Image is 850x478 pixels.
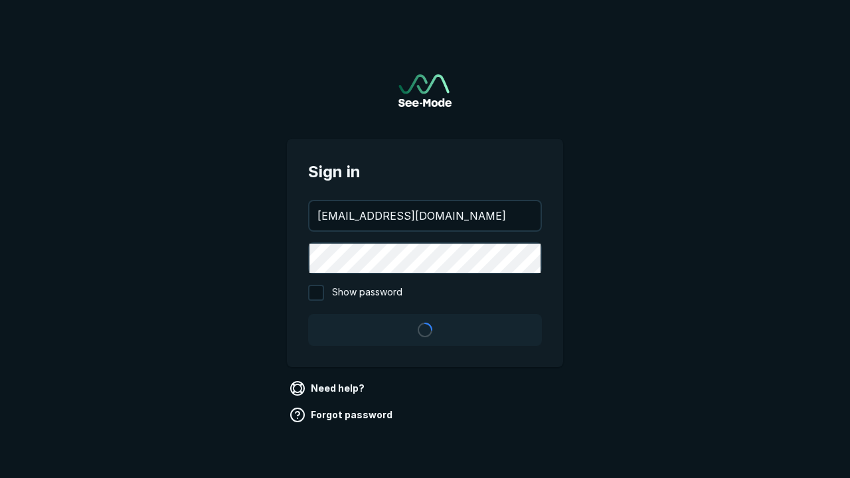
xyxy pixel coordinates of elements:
a: Forgot password [287,404,398,426]
span: Sign in [308,160,542,184]
span: Show password [332,285,402,301]
a: Need help? [287,378,370,399]
a: Go to sign in [398,74,452,107]
input: your@email.com [309,201,541,230]
img: See-Mode Logo [398,74,452,107]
